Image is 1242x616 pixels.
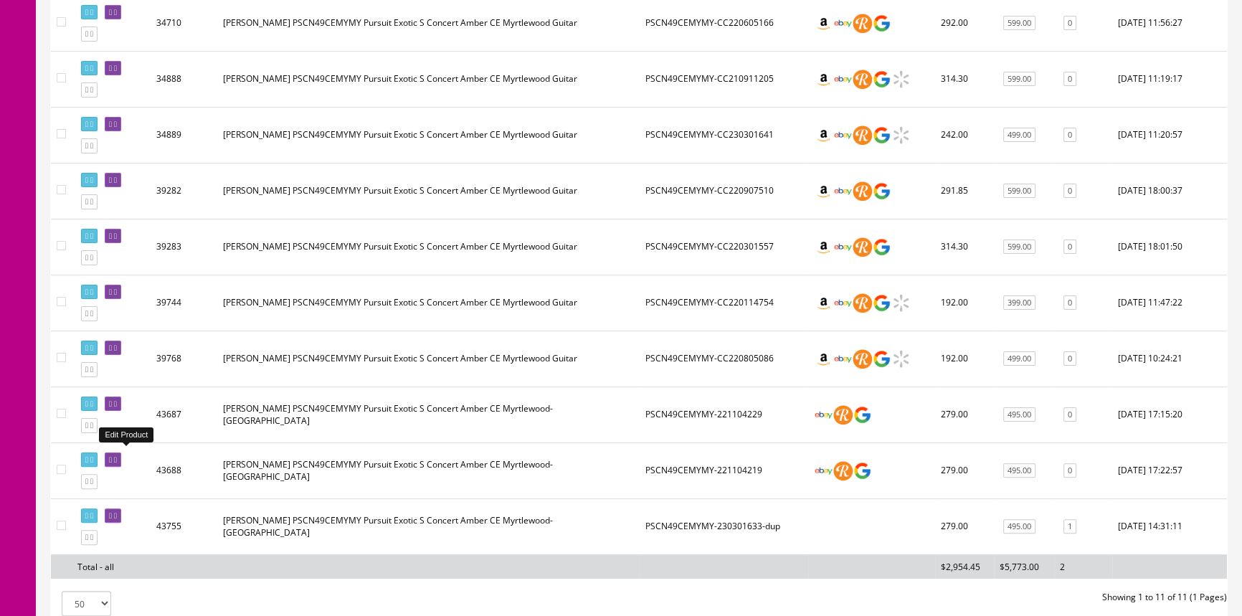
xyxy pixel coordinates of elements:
[833,237,853,257] img: ebay
[640,331,808,387] td: PSCN49CEMYMY-CC220805086
[151,51,217,107] td: 34888
[640,107,808,163] td: PSCN49CEMYMY-CC230301641
[1003,240,1035,255] a: 599.00
[814,405,833,425] img: ebay
[1063,16,1076,31] a: 0
[1112,275,1227,331] td: 2024-08-16 11:47:22
[1063,351,1076,366] a: 0
[1003,128,1035,143] a: 499.00
[891,349,911,369] img: walmart
[814,237,833,257] img: amazon
[891,125,911,145] img: walmart
[217,331,640,387] td: Breedlove PSCN49CEMYMY Pursuit Exotic S Concert Amber CE Myrtlewood Guitar
[151,331,217,387] td: 39768
[833,405,853,425] img: reverb
[872,349,891,369] img: google_shopping
[1003,16,1035,31] a: 599.00
[833,181,853,201] img: ebay
[1112,498,1227,554] td: 2025-08-30 14:31:11
[1054,554,1112,579] td: 2
[872,237,891,257] img: google_shopping
[872,181,891,201] img: google_shopping
[891,70,911,89] img: walmart
[935,107,994,163] td: 242.00
[151,387,217,442] td: 43687
[1063,295,1076,311] a: 0
[1003,351,1035,366] a: 499.00
[833,461,853,480] img: reverb
[151,163,217,219] td: 39282
[1112,331,1227,387] td: 2024-08-19 10:24:21
[872,14,891,33] img: google_shopping
[935,387,994,442] td: 279.00
[1063,240,1076,255] a: 0
[217,275,640,331] td: Breedlove PSCN49CEMYMY Pursuit Exotic S Concert Amber CE Myrtlewood Guitar
[1112,163,1227,219] td: 2024-07-29 18:00:37
[814,70,833,89] img: amazon
[935,275,994,331] td: 192.00
[151,107,217,163] td: 34889
[814,14,833,33] img: amazon
[217,498,640,554] td: Breedlove PSCN49CEMYMY Pursuit Exotic S Concert Amber CE Myrtlewood-Myrtlewood
[1063,128,1076,143] a: 0
[872,293,891,313] img: google_shopping
[151,219,217,275] td: 39283
[891,293,911,313] img: walmart
[853,14,872,33] img: reverb
[814,125,833,145] img: amazon
[1003,72,1035,87] a: 599.00
[814,461,833,480] img: ebay
[1003,184,1035,199] a: 599.00
[994,554,1054,579] td: $5,773.00
[640,275,808,331] td: PSCN49CEMYMY-CC220114754
[72,554,151,579] td: Total - all
[1063,519,1076,534] a: 1
[872,70,891,89] img: google_shopping
[853,125,872,145] img: reverb
[1112,387,1227,442] td: 2025-08-27 17:15:20
[853,461,872,480] img: google_shopping
[814,181,833,201] img: amazon
[640,442,808,498] td: PSCN49CEMYMY-221104219
[935,51,994,107] td: 314.30
[1112,442,1227,498] td: 2025-08-27 17:22:57
[1003,407,1035,422] a: 495.00
[1003,295,1035,311] a: 399.00
[935,163,994,219] td: 291.85
[833,293,853,313] img: ebay
[217,51,640,107] td: Breedlove PSCN49CEMYMY Pursuit Exotic S Concert Amber CE Myrtlewood Guitar
[1112,219,1227,275] td: 2024-07-29 18:01:50
[814,349,833,369] img: amazon
[217,387,640,442] td: Breedlove PSCN49CEMYMY Pursuit Exotic S Concert Amber CE Myrtlewood-Myrtlewood
[853,181,872,201] img: reverb
[872,125,891,145] img: google_shopping
[151,275,217,331] td: 39744
[217,163,640,219] td: Breedlove PSCN49CEMYMY Pursuit Exotic S Concert Amber CE Myrtlewood Guitar
[935,219,994,275] td: 314.30
[853,349,872,369] img: reverb
[217,442,640,498] td: Breedlove PSCN49CEMYMY Pursuit Exotic S Concert Amber CE Myrtlewood-Myrtlewood
[99,427,153,442] div: Edit Product
[853,70,872,89] img: reverb
[1063,184,1076,199] a: 0
[833,70,853,89] img: ebay
[640,219,808,275] td: PSCN49CEMYMY-CC220301557
[1063,72,1076,87] a: 0
[640,387,808,442] td: PSCN49CEMYMY-221104229
[640,498,808,554] td: PSCN49CEMYMY-230301633-dup
[935,498,994,554] td: 279.00
[217,107,640,163] td: Breedlove PSCN49CEMYMY Pursuit Exotic S Concert Amber CE Myrtlewood Guitar
[1003,463,1035,478] a: 495.00
[1063,407,1076,422] a: 0
[833,349,853,369] img: ebay
[639,591,1238,604] div: Showing 1 to 11 of 11 (1 Pages)
[1112,107,1227,163] td: 2023-07-06 11:20:57
[217,219,640,275] td: Breedlove PSCN49CEMYMY Pursuit Exotic S Concert Amber CE Myrtlewood Guitar
[833,14,853,33] img: ebay
[935,331,994,387] td: 192.00
[640,163,808,219] td: PSCN49CEMYMY-CC220907510
[1063,463,1076,478] a: 0
[935,554,994,579] td: $2,954.45
[151,442,217,498] td: 43688
[853,405,872,425] img: google_shopping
